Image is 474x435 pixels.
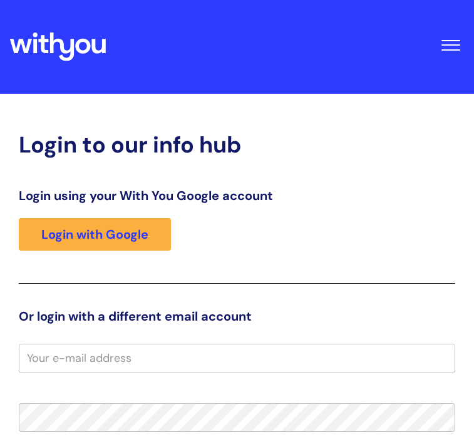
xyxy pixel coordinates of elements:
h3: Login using your With You Google account [19,188,455,203]
input: Your e-mail address [19,344,455,372]
button: Toggle Navigation [436,22,465,61]
a: Login with Google [19,218,171,251]
h2: Login to our info hub [19,131,455,158]
h3: Or login with a different email account [19,309,455,324]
